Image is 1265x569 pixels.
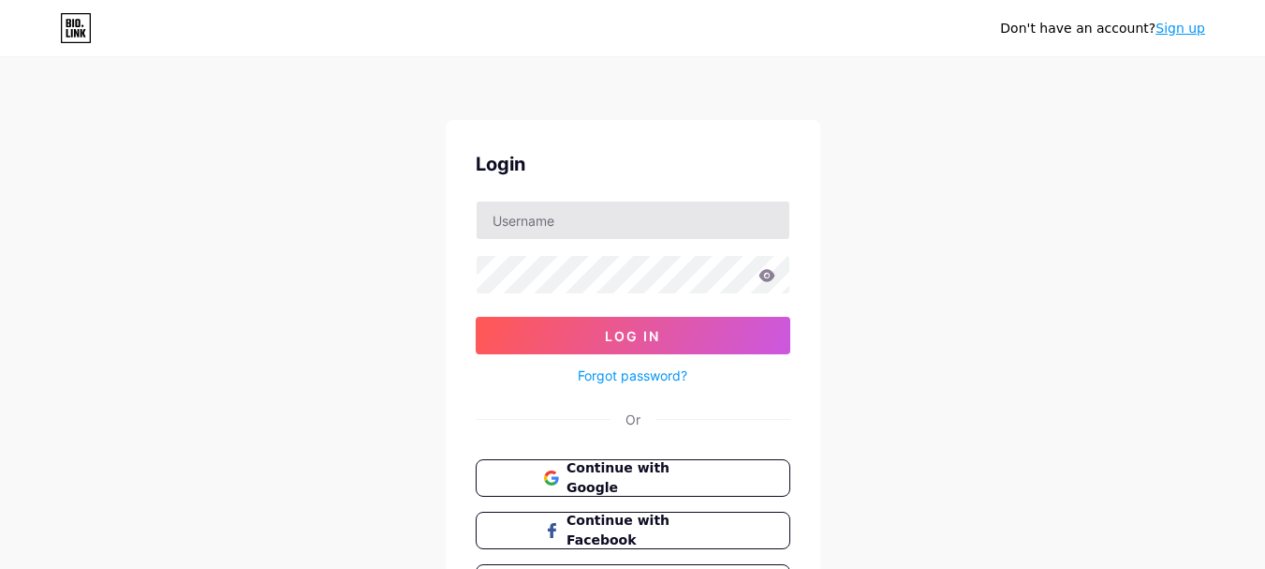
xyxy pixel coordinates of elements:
input: Username [477,202,789,239]
div: Or [625,410,640,429]
span: Log In [605,328,660,344]
img: tab_domain_overview_orange.svg [51,109,66,124]
span: Continue with Google [566,458,721,498]
button: Continue with Facebook [476,512,790,549]
div: Domain Overview [71,111,168,123]
div: Keywords by Traffic [207,111,316,123]
img: logo_orange.svg [30,30,45,45]
div: Don't have an account? [1000,19,1205,38]
a: Forgot password? [578,366,687,385]
div: Login [476,150,790,178]
div: Domain: [DOMAIN_NAME] [49,49,206,64]
span: Continue with Facebook [566,511,721,550]
button: Continue with Google [476,459,790,497]
button: Log In [476,317,790,354]
img: tab_keywords_by_traffic_grey.svg [186,109,201,124]
img: website_grey.svg [30,49,45,64]
div: v 4.0.25 [52,30,92,45]
a: Sign up [1155,21,1205,36]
